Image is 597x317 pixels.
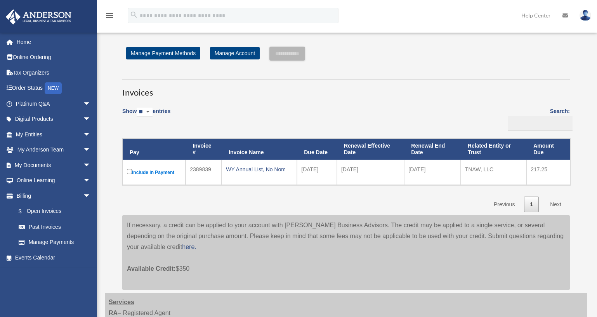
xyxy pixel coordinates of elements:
[122,79,570,99] h3: Invoices
[337,160,404,185] td: [DATE]
[5,173,102,188] a: Online Learningarrow_drop_down
[186,139,222,160] th: Invoice #: activate to sort column ascending
[3,9,74,24] img: Anderson Advisors Platinum Portal
[23,207,27,216] span: $
[5,157,102,173] a: My Documentsarrow_drop_down
[5,127,102,142] a: My Entitiesarrow_drop_down
[526,139,570,160] th: Amount Due: activate to sort column ascending
[105,14,114,20] a: menu
[461,139,526,160] th: Related Entity or Trust: activate to sort column ascending
[109,310,118,316] strong: RA
[5,50,102,65] a: Online Ordering
[83,96,99,112] span: arrow_drop_down
[488,197,521,212] a: Previous
[222,139,297,160] th: Invoice Name: activate to sort column ascending
[337,139,404,160] th: Renewal Effective Date: activate to sort column ascending
[83,127,99,143] span: arrow_drop_down
[5,111,102,127] a: Digital Productsarrow_drop_down
[580,10,591,21] img: User Pic
[210,47,260,59] a: Manage Account
[186,160,222,185] td: 2389839
[83,173,99,189] span: arrow_drop_down
[5,142,102,158] a: My Anderson Teamarrow_drop_down
[127,253,565,274] p: $350
[123,139,186,160] th: Pay: activate to sort column descending
[524,197,539,212] a: 1
[461,160,526,185] td: TNAW, LLC
[127,167,181,177] label: Include in Payment
[505,106,570,131] label: Search:
[127,265,176,272] span: Available Credit:
[182,244,196,250] a: here.
[508,116,573,131] input: Search:
[122,215,570,290] div: If necessary, a credit can be applied to your account with [PERSON_NAME] Business Advisors. The c...
[526,160,570,185] td: 217.25
[11,219,99,235] a: Past Invoices
[105,11,114,20] i: menu
[137,108,153,117] select: Showentries
[127,169,132,174] input: Include in Payment
[297,160,337,185] td: [DATE]
[122,106,170,124] label: Show entries
[5,80,102,96] a: Order StatusNEW
[5,250,102,265] a: Events Calendar
[83,188,99,204] span: arrow_drop_down
[45,82,62,94] div: NEW
[226,164,293,175] div: WY Annual List, No Nom
[109,299,134,305] strong: Services
[297,139,337,160] th: Due Date: activate to sort column ascending
[83,111,99,127] span: arrow_drop_down
[404,160,461,185] td: [DATE]
[126,47,200,59] a: Manage Payment Methods
[130,10,138,19] i: search
[11,235,99,250] a: Manage Payments
[5,188,99,204] a: Billingarrow_drop_down
[83,142,99,158] span: arrow_drop_down
[5,34,102,50] a: Home
[11,204,95,219] a: $Open Invoices
[544,197,567,212] a: Next
[5,65,102,80] a: Tax Organizers
[5,96,102,111] a: Platinum Q&Aarrow_drop_down
[83,157,99,173] span: arrow_drop_down
[404,139,461,160] th: Renewal End Date: activate to sort column ascending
